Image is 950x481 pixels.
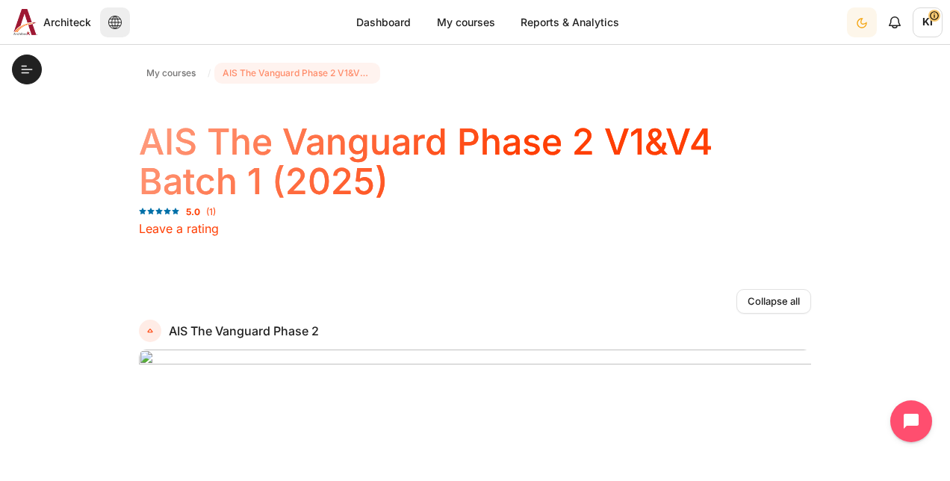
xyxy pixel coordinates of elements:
span: My courses [146,66,196,80]
div: Show notification window with no new notifications [880,7,910,37]
a: 5.0(1) [139,203,216,218]
span: AIS The Vanguard Phase 2 V1&V4 Batch 1 (2025) [223,66,372,80]
span: KI [913,7,943,37]
a: AIS The Vanguard Phase 2 [139,320,161,342]
a: Dashboard [345,7,422,37]
nav: Navigation bar [139,61,811,85]
a: My courses [426,7,506,37]
span: Architeck [43,14,91,30]
span: Collapse all [748,294,800,309]
a: AIS The Vanguard Phase 2 V1&V4 Batch 1 (2025) [217,64,378,82]
a: Reports & Analytics [509,7,630,37]
button: Light Mode Dark Mode [847,7,877,37]
h1: AIS The Vanguard Phase 2 V1&V4 Batch 1 (2025) [139,122,811,202]
img: Architeck [13,9,37,35]
div: Dark Mode [848,7,875,37]
a: Collapse all [736,289,811,314]
span: (1) [206,206,216,217]
span: 5.0 [186,206,200,217]
a: Leave a rating [139,221,219,236]
a: My courses [140,64,202,82]
a: User menu [913,7,943,37]
button: Languages [100,7,130,37]
a: Architeck Architeck [7,9,91,35]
